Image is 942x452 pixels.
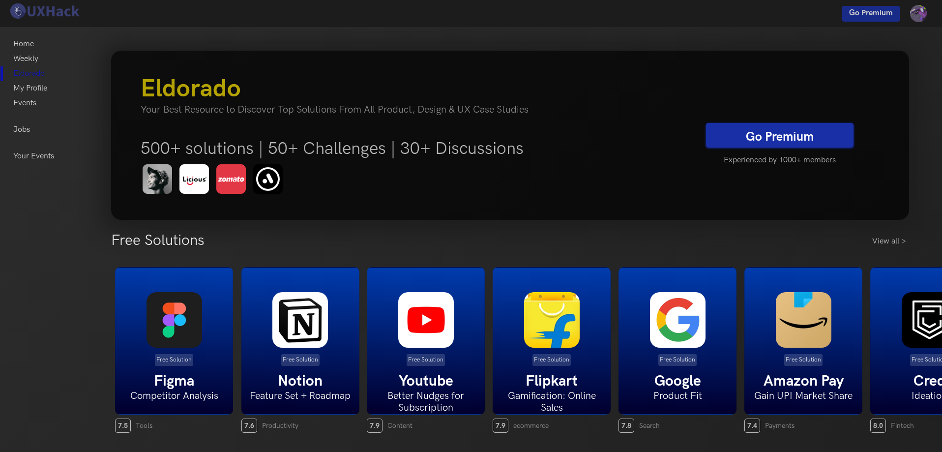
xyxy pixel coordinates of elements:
a: Free Solution Google Product Fit 7.8 Search [618,267,736,433]
a: Jobs [13,122,30,137]
h5: Notion [242,372,359,390]
span: ecommerce [513,422,549,430]
span: Go Premium [849,8,893,18]
h4: Your Best Resource to Discover Top Solutions From All Product, Design & UX Case Studies [141,104,691,116]
a: My Profile [13,81,47,96]
h5: Experienced by 1000+ members [706,150,854,171]
p: Free Solution [658,354,697,366]
a: Free Solution Figma Competitor Analysis 7.5 Tools [115,267,233,433]
img: UXHack logo [7,2,81,20]
span: 7.8 [618,419,634,433]
h5: Figma [116,372,233,390]
span: Content [387,422,412,430]
a: Home [13,37,34,52]
h5: Amazon Pay [745,372,862,390]
h3: Eldorado [141,74,691,104]
span: Payments [765,422,795,430]
span: Fintech [891,422,914,430]
a: Free Solution Flipkart Gamification: Online Sales 7.9 ecommerce [493,267,611,433]
h5: Google [619,372,736,390]
h3: Free Solutions [111,232,205,249]
p: Free Solution [784,354,823,366]
img: Your profile pic [910,5,927,22]
h5: 500+ solutions | 50+ Challenges | 30+ Discussions [141,138,691,159]
h6: Feature Set + Roadmap [242,390,359,402]
h6: Better Nudges for Subscription [367,390,484,414]
a: Eldorado [13,66,45,81]
h5: Youtube [367,372,484,390]
p: Free Solution [281,354,320,366]
span: 7.9 [367,419,383,433]
a: Go Premium [706,123,854,148]
h6: Competitor Analysis [116,390,233,402]
a: Your Events [13,149,54,164]
a: Events [13,96,36,111]
h6: Gamification: Online Sales [493,390,610,414]
span: Search [639,422,660,430]
a: Free Solution Amazon Pay Gain UPI Market Share 7.4 Payments [744,267,862,433]
p: Free Solution [407,354,445,366]
a: Free Solution Youtube Better Nudges for Subscription 7.9 Content [367,267,485,433]
a: Go Premium [842,6,900,22]
h6: Product Fit [619,390,736,402]
p: Free Solution [155,354,193,366]
a: Free Solution Notion Feature Set + Roadmap 7.6 Productivity [241,267,359,433]
span: 7.5 [115,419,131,433]
h5: Flipkart [493,372,610,390]
span: 7.4 [744,419,760,433]
span: 7.9 [493,419,508,433]
h6: Gain UPI Market Share [745,390,862,402]
span: 7.6 [241,419,257,433]
span: Tools [136,422,152,430]
span: 8.0 [870,419,886,433]
p: Free Solution [532,354,571,366]
a: Weekly [13,52,38,66]
a: View all > [872,236,909,247]
img: eldorado-banner-1.png [141,163,289,196]
span: Productivity [262,422,298,430]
